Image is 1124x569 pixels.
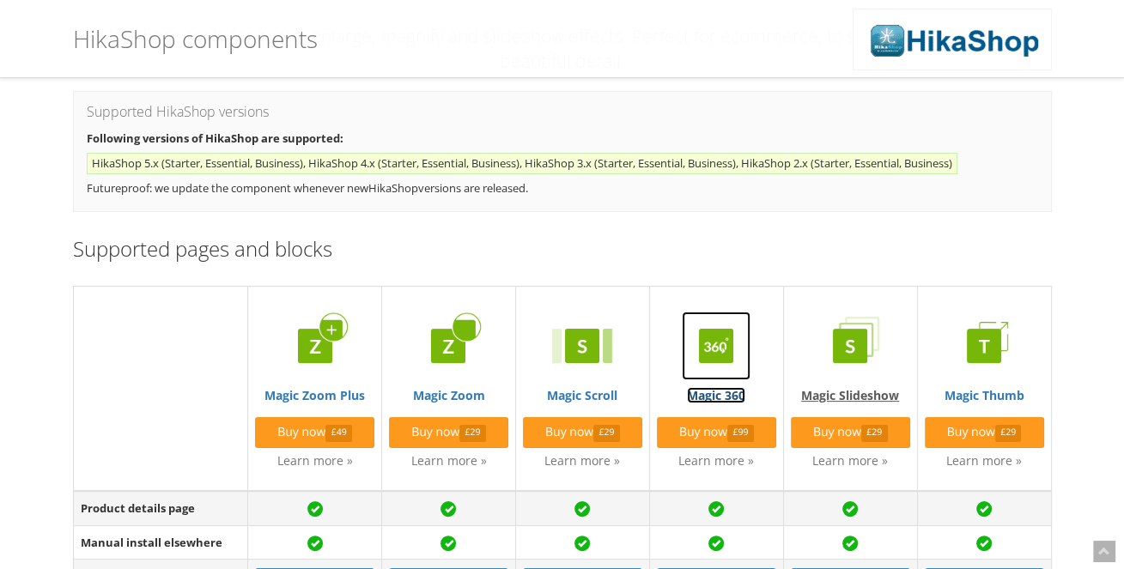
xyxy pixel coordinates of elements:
[657,417,776,448] a: Buy now£99
[946,452,1022,469] a: Learn more »
[593,425,620,441] span: £29
[816,312,884,380] img: Magic Slideshow
[73,238,1052,260] h3: Supported pages and blocks
[682,312,750,380] img: Magic 360
[368,180,418,196] a: HikaShop
[73,491,248,525] td: Product details page
[523,312,642,403] a: Magic Scroll
[544,452,620,469] a: Learn more »
[255,417,374,448] a: Buy now£49
[410,452,486,469] a: Learn more »
[325,425,352,441] span: £49
[791,312,910,403] a: Magic Slideshow
[389,312,508,403] a: Magic Zoom
[87,105,1038,120] h3: Supported HikaShop versions
[255,312,374,403] a: Magic Zoom Plus
[727,425,754,441] span: £99
[791,417,910,448] a: Buy now£29
[87,130,343,146] strong: Following versions of HikaShop are supported:
[414,312,483,380] img: Magic Zoom
[548,312,617,380] img: Magic Scroll
[995,425,1022,441] span: £29
[861,425,888,441] span: £29
[459,425,486,441] span: £29
[87,179,1038,198] p: Futureproof: we update the component whenever new versions are released.
[73,525,248,560] td: Manual install elsewhere
[925,312,1044,403] a: Magic Thumb
[657,312,776,403] a: Magic 360
[87,153,957,174] li: HikaShop 5.x (Starter, Essential, Business), HikaShop 4.x (Starter, Essential, Business), HikaSho...
[281,312,349,380] img: Magic Zoom Plus
[277,452,353,469] a: Learn more »
[950,312,1018,380] img: Magic Thumb
[389,417,508,448] a: Buy now£29
[73,13,318,64] h1: HikaShop components
[523,417,642,448] a: Buy now£29
[678,452,754,469] a: Learn more »
[812,452,888,469] a: Learn more »
[925,417,1044,448] a: Buy now£29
